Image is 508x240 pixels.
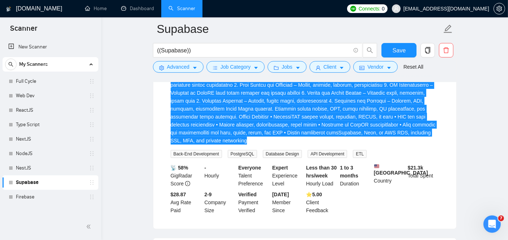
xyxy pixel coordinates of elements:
div: Client Feedback [305,190,339,214]
div: Company Size [203,190,237,214]
span: 0 [382,5,385,13]
span: info-circle [354,48,358,53]
span: holder [89,122,95,128]
div: Avg Rate Paid [169,190,203,214]
a: Supabase [16,175,85,190]
div: Talent Preference [237,164,271,188]
span: holder [89,107,95,113]
span: user [394,6,399,11]
span: edit [443,24,453,34]
span: folder [274,65,279,70]
div: Hourly Load [305,164,339,188]
span: holder [89,136,95,142]
a: NextJS [16,132,85,146]
a: setting [494,6,505,12]
a: ReactJS [16,103,85,117]
b: 2-9 [204,192,212,197]
a: NodeJS [16,146,85,161]
span: holder [89,151,95,157]
span: holder [89,78,95,84]
span: search [5,62,16,67]
button: copy [421,43,435,57]
b: [DATE] [272,192,289,197]
mark: Supabase [338,130,361,136]
a: dashboardDashboard [121,5,154,12]
li: My Scanners [3,57,98,204]
button: barsJob Categorycaret-down [206,61,265,73]
span: caret-down [387,65,392,70]
a: searchScanner [168,5,195,12]
button: userClientcaret-down [310,61,351,73]
span: Vendor [367,63,383,71]
b: Verified [238,192,257,197]
iframe: Intercom live chat [483,215,501,233]
span: holder [89,93,95,99]
div: Duration [338,164,372,188]
span: Back-End Development [171,150,222,158]
span: caret-down [192,65,197,70]
span: caret-down [295,65,300,70]
span: double-left [86,223,93,230]
a: New Scanner [8,40,93,54]
a: Full Cycle [16,74,85,89]
div: Member Since [271,190,305,214]
span: bars [213,65,218,70]
span: setting [494,6,505,12]
div: Experience Level [271,164,305,188]
span: search [363,47,377,53]
div: Hourly [203,164,237,188]
span: holder [89,165,95,171]
span: API Development [308,150,347,158]
a: Type Script [16,117,85,132]
span: holder [89,180,95,185]
a: Firebase [16,190,85,204]
b: - [204,165,206,171]
span: Scanner [4,23,43,38]
div: Payment Verified [237,190,271,214]
b: Expert [272,165,288,171]
b: Everyone [238,165,261,171]
b: $28.87 [171,192,186,197]
span: Advanced [167,63,189,71]
span: copy [421,47,435,53]
b: 📡 58% [171,165,188,171]
span: user [316,65,321,70]
span: PostgreSQL [228,150,257,158]
span: info-circle [185,181,190,186]
a: homeHome [85,5,107,12]
b: 1 to 3 months [340,165,358,179]
button: settingAdvancedcaret-down [153,61,204,73]
b: $ 21.3k [408,165,423,171]
img: 🇺🇸 [374,164,379,169]
img: upwork-logo.png [350,6,356,12]
span: Save [393,46,406,55]
span: Jobs [282,63,293,71]
button: Save [381,43,417,57]
span: Connects: [359,5,380,13]
a: Web Dev [16,89,85,103]
b: ⭐️ 5.00 [306,192,322,197]
b: Less than 30 hrs/week [306,165,337,179]
div: GigRadar Score [169,164,203,188]
span: Job Category [221,63,251,71]
div: Total Spent [406,164,440,188]
button: search [5,59,17,70]
span: Client [324,63,337,71]
span: 7 [498,215,504,221]
button: setting [494,3,505,14]
b: [GEOGRAPHIC_DATA] [374,164,428,176]
a: Reset All [404,63,423,71]
span: My Scanners [19,57,48,72]
span: ETL [353,150,367,158]
input: Search Freelance Jobs... [157,46,350,55]
span: caret-down [253,65,259,70]
a: NestJS [16,161,85,175]
button: idcardVendorcaret-down [353,61,397,73]
span: setting [159,65,164,70]
img: logo [6,3,11,15]
button: folderJobscaret-down [268,61,307,73]
button: delete [439,43,453,57]
span: idcard [359,65,364,70]
span: delete [439,47,453,53]
span: holder [89,194,95,200]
